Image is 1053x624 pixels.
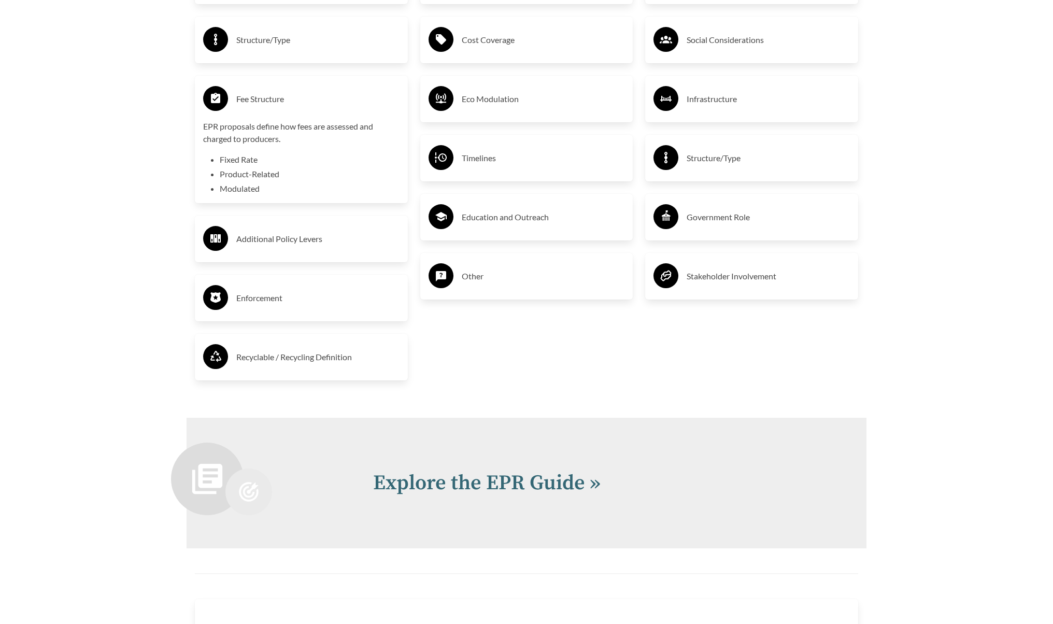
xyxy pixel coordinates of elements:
[236,349,400,365] h3: Recyclable / Recycling Definition
[236,91,400,107] h3: Fee Structure
[462,268,625,285] h3: Other
[462,209,625,225] h3: Education and Outreach
[220,182,400,195] li: Modulated
[687,209,850,225] h3: Government Role
[687,150,850,166] h3: Structure/Type
[220,153,400,166] li: Fixed Rate
[236,32,400,48] h3: Structure/Type
[220,168,400,180] li: Product-Related
[236,231,400,247] h3: Additional Policy Levers
[462,32,625,48] h3: Cost Coverage
[236,290,400,306] h3: Enforcement
[462,91,625,107] h3: Eco Modulation
[687,32,850,48] h3: Social Considerations
[203,120,400,145] p: EPR proposals define how fees are assessed and charged to producers.
[687,91,850,107] h3: Infrastructure
[687,268,850,285] h3: Stakeholder Involvement
[373,470,601,496] a: Explore the EPR Guide »
[462,150,625,166] h3: Timelines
